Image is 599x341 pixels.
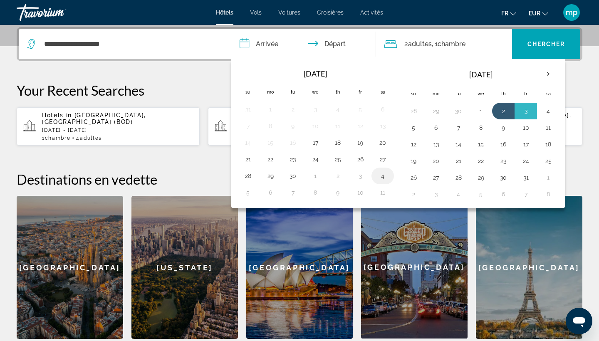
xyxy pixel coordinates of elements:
button: Next month [537,64,559,84]
button: Day 19 [407,155,420,167]
a: [GEOGRAPHIC_DATA] [476,196,582,339]
button: Day 28 [241,170,255,182]
a: [GEOGRAPHIC_DATA] [246,196,353,339]
button: Day 4 [452,188,465,200]
button: Day 29 [429,105,443,117]
button: Day 29 [474,172,488,183]
button: Day 21 [452,155,465,167]
button: Day 2 [407,188,420,200]
button: Day 11 [331,120,344,132]
a: Activités [360,9,383,16]
button: Day 22 [264,153,277,165]
button: Day 12 [354,120,367,132]
button: Change currency [529,7,548,19]
button: Day 23 [497,155,510,167]
button: Day 8 [264,120,277,132]
button: Day 17 [309,137,322,148]
span: 4 [76,135,101,141]
button: Day 2 [497,105,510,117]
button: Day 29 [264,170,277,182]
button: Day 19 [354,137,367,148]
span: fr [501,10,508,17]
button: Day 28 [407,105,420,117]
button: Day 5 [241,187,255,198]
button: Day 3 [354,170,367,182]
button: Day 24 [309,153,322,165]
span: 2 [404,38,432,50]
button: Day 16 [497,138,510,150]
a: Vols [250,9,262,16]
button: User Menu [561,4,582,21]
button: Day 6 [497,188,510,200]
button: Day 25 [542,155,555,167]
button: Travelers: 2 adults, 0 children [376,29,512,59]
button: Day 9 [286,120,299,132]
button: Day 1 [474,105,488,117]
span: [GEOGRAPHIC_DATA], [GEOGRAPHIC_DATA] (BOD) [42,112,146,125]
span: Chambre [45,135,71,141]
button: Day 1 [542,172,555,183]
button: Day 30 [286,170,299,182]
button: Day 6 [376,104,389,115]
button: Day 2 [331,170,344,182]
button: Day 10 [519,122,532,133]
button: Day 14 [241,137,255,148]
button: Day 1 [309,170,322,182]
button: Day 31 [241,104,255,115]
a: Travorium [17,2,100,23]
button: Day 8 [474,122,488,133]
button: Day 3 [309,104,322,115]
button: Day 5 [474,188,488,200]
button: Day 26 [354,153,367,165]
button: Day 26 [407,172,420,183]
button: Day 7 [241,120,255,132]
button: Day 10 [354,187,367,198]
button: Day 13 [429,138,443,150]
button: Day 30 [497,172,510,183]
button: Change language [501,7,516,19]
button: Day 7 [519,188,532,200]
button: Day 6 [429,122,443,133]
button: Day 22 [474,155,488,167]
button: Day 28 [452,172,465,183]
button: Day 6 [264,187,277,198]
p: Your Recent Searches [17,82,582,99]
button: Day 27 [376,153,389,165]
button: Day 4 [376,170,389,182]
button: Chercher [512,29,580,59]
button: Day 11 [542,122,555,133]
a: [GEOGRAPHIC_DATA] [361,196,468,339]
button: Day 30 [452,105,465,117]
h2: Destinations en vedette [17,171,582,188]
button: Day 9 [497,122,510,133]
button: Day 18 [331,137,344,148]
button: Day 25 [331,153,344,165]
button: Day 7 [452,122,465,133]
span: Hôtels [216,9,233,16]
button: Day 31 [519,172,532,183]
button: Day 13 [376,120,389,132]
iframe: Bouton de lancement de la fenêtre de messagerie [566,308,592,334]
a: [US_STATE] [131,196,238,339]
div: [GEOGRAPHIC_DATA] [17,196,123,339]
th: [DATE] [259,64,371,83]
div: Search widget [19,29,580,59]
button: Day 7 [286,187,299,198]
button: Hotels in [GEOGRAPHIC_DATA], [GEOGRAPHIC_DATA] (BOD)[DATE] - [DATE]1Chambre4Adultes [17,107,200,146]
button: Day 27 [429,172,443,183]
button: Day 23 [286,153,299,165]
button: Day 15 [264,137,277,148]
span: EUR [529,10,540,17]
span: Chercher [527,41,565,47]
span: Voitures [278,9,300,16]
span: 1 [42,135,70,141]
button: Day 8 [542,188,555,200]
button: Day 3 [519,105,532,117]
a: Croisières [317,9,344,16]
